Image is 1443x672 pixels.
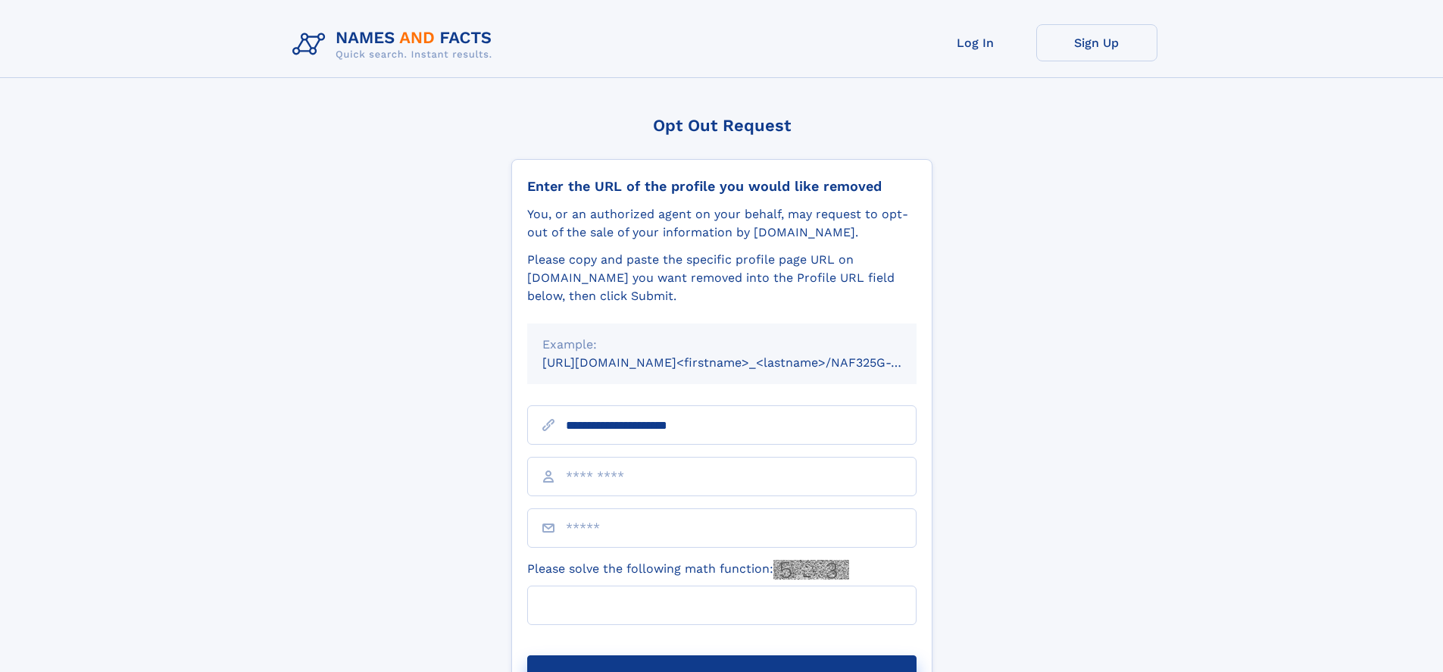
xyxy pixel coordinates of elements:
label: Please solve the following math function: [527,560,849,580]
small: [URL][DOMAIN_NAME]<firstname>_<lastname>/NAF325G-xxxxxxxx [542,355,945,370]
a: Log In [915,24,1036,61]
div: Enter the URL of the profile you would like removed [527,178,917,195]
div: Example: [542,336,901,354]
div: Opt Out Request [511,116,932,135]
div: You, or an authorized agent on your behalf, may request to opt-out of the sale of your informatio... [527,205,917,242]
div: Please copy and paste the specific profile page URL on [DOMAIN_NAME] you want removed into the Pr... [527,251,917,305]
a: Sign Up [1036,24,1157,61]
img: Logo Names and Facts [286,24,504,65]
